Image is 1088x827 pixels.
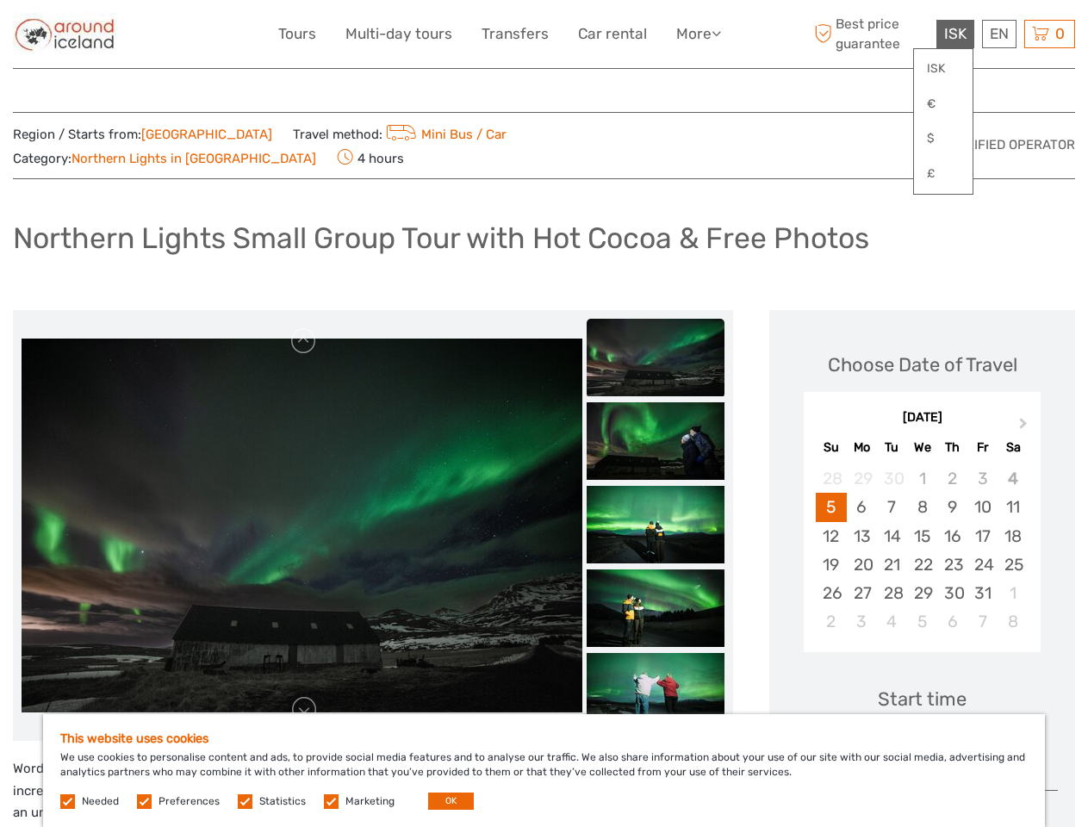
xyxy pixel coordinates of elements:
span: Best price guarantee [810,15,932,53]
div: Choose Monday, November 3rd, 2025 [847,607,877,636]
span: Travel method: [293,121,507,146]
div: Choose Wednesday, October 29th, 2025 [907,579,937,607]
div: Th [937,436,967,459]
div: Choose Saturday, October 18th, 2025 [998,522,1028,550]
h5: This website uses cookies [60,731,1028,746]
div: We use cookies to personalise content and ads, to provide social media features and to analyse ou... [43,714,1045,827]
div: Choose Monday, October 27th, 2025 [847,579,877,607]
div: EN [982,20,1017,48]
div: Choose Sunday, November 2nd, 2025 [816,607,846,636]
div: Choose Sunday, October 12th, 2025 [816,522,846,550]
div: Choose Wednesday, October 15th, 2025 [907,522,937,550]
div: Not available Thursday, October 2nd, 2025 [937,464,967,493]
h1: Northern Lights Small Group Tour with Hot Cocoa & Free Photos [13,221,869,256]
label: Marketing [345,794,395,809]
div: Su [816,436,846,459]
a: Car rental [578,22,647,47]
label: Needed [82,794,119,809]
div: Not available Tuesday, September 30th, 2025 [877,464,907,493]
span: Verified Operator [949,136,1075,154]
div: Choose Thursday, October 16th, 2025 [937,522,967,550]
span: Category: [13,150,316,168]
p: Words alone cannot capture the breathtaking beauty of the Aurora Borealis, also known as the Nort... [13,758,733,824]
p: We're away right now. Please check back later! [24,30,195,44]
div: Choose Tuesday, October 28th, 2025 [877,579,907,607]
img: 086c1708e4614c6ab864fee645773794_slider_thumbnail.jpeg [587,569,724,647]
div: Choose Wednesday, October 22nd, 2025 [907,550,937,579]
a: Tours [278,22,316,47]
button: Open LiveChat chat widget [198,27,219,47]
div: Mo [847,436,877,459]
a: $ [914,123,973,154]
div: Choose Friday, October 17th, 2025 [967,522,998,550]
div: Choose Monday, October 6th, 2025 [847,493,877,521]
a: £ [914,159,973,190]
div: Choose Sunday, October 19th, 2025 [816,550,846,579]
div: Choose Tuesday, November 4th, 2025 [877,607,907,636]
div: Choose Thursday, October 9th, 2025 [937,493,967,521]
div: Start time [878,686,967,712]
div: Choose Friday, November 7th, 2025 [967,607,998,636]
a: Mini Bus / Car [382,127,507,142]
div: [DATE] [804,409,1041,427]
div: Choose Wednesday, October 8th, 2025 [907,493,937,521]
div: Choose Friday, October 10th, 2025 [967,493,998,521]
div: Choose Wednesday, November 5th, 2025 [907,607,937,636]
span: Region / Starts from: [13,126,272,144]
div: Choose Saturday, November 8th, 2025 [998,607,1028,636]
div: Choose Monday, October 20th, 2025 [847,550,877,579]
label: Statistics [259,794,306,809]
div: month 2025-10 [809,464,1035,636]
div: Choose Saturday, October 25th, 2025 [998,550,1028,579]
div: Choose Sunday, October 26th, 2025 [816,579,846,607]
img: bc1d2aabe9a142a4b7e73f0ed816b8b0_main_slider.jpg [22,339,582,712]
div: Choose Thursday, November 6th, 2025 [937,607,967,636]
div: Choose Tuesday, October 7th, 2025 [877,493,907,521]
img: 90fe71c33a0e4898adea39a9e02b5873_slider_thumbnail.png [587,486,724,563]
a: [GEOGRAPHIC_DATA] [141,127,272,142]
a: Northern Lights in [GEOGRAPHIC_DATA] [71,151,316,166]
img: af83fa3f23d543e69e18620d66ccb65d_slider_thumbnail.jpg [587,402,724,480]
div: Choose Thursday, October 23rd, 2025 [937,550,967,579]
div: Choose Saturday, November 1st, 2025 [998,579,1028,607]
div: Tu [877,436,907,459]
div: Not available Sunday, September 28th, 2025 [816,464,846,493]
a: ISK [914,53,973,84]
div: Not available Friday, October 3rd, 2025 [967,464,998,493]
div: Choose Saturday, October 11th, 2025 [998,493,1028,521]
a: More [676,22,721,47]
label: Preferences [159,794,220,809]
div: Choose Sunday, October 5th, 2025 [816,493,846,521]
div: Choose Thursday, October 30th, 2025 [937,579,967,607]
span: 0 [1053,25,1067,42]
img: Around Iceland [13,13,117,55]
div: Not available Wednesday, October 1st, 2025 [907,464,937,493]
div: Not available Saturday, October 4th, 2025 [998,464,1028,493]
div: We [907,436,937,459]
div: Choose Friday, October 24th, 2025 [967,550,998,579]
div: Choose Monday, October 13th, 2025 [847,522,877,550]
div: Choose Tuesday, October 14th, 2025 [877,522,907,550]
a: Transfers [482,22,549,47]
div: Fr [967,436,998,459]
a: Multi-day tours [345,22,452,47]
button: Next Month [1011,413,1039,441]
img: a09b1f567edb46e68acc28e37cefcb4d_slider_thumbnail.jpeg [587,653,724,731]
span: 4 hours [337,146,404,170]
div: Choose Date of Travel [828,351,1017,378]
div: Choose Friday, October 31st, 2025 [967,579,998,607]
div: Choose Tuesday, October 21st, 2025 [877,550,907,579]
button: OK [428,793,474,810]
div: Sa [998,436,1028,459]
div: Not available Monday, September 29th, 2025 [847,464,877,493]
a: € [914,89,973,120]
img: bc1d2aabe9a142a4b7e73f0ed816b8b0_slider_thumbnail.jpg [587,319,724,396]
span: ISK [944,25,967,42]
